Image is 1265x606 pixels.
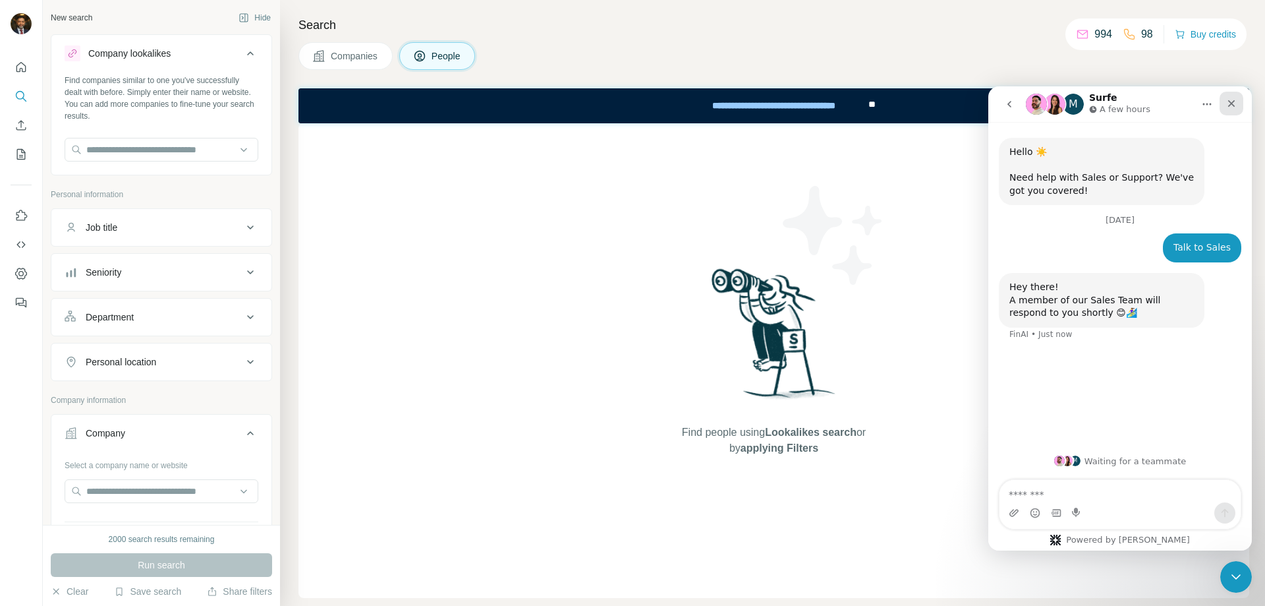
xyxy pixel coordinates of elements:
div: Company lookalikes [88,47,171,60]
button: Dashboard [11,262,32,286]
div: Find companies similar to one you've successfully dealt with before. Simply enter their name or w... [65,75,258,122]
div: Seniority [86,266,121,279]
button: Quick start [11,55,32,79]
button: Search [11,84,32,108]
button: Feedback [11,291,32,315]
button: Seniority [51,257,271,288]
button: Clear [51,585,88,598]
button: Hide [229,8,280,28]
p: 994 [1094,26,1112,42]
div: 2000 search results remaining [109,533,215,545]
button: Job title [51,212,271,243]
p: Company information [51,394,272,406]
iframe: Intercom live chat [1220,561,1252,593]
button: Enrich CSV [11,113,32,137]
button: Share filters [207,585,272,598]
span: Lookalikes search [765,427,857,438]
h4: Search [298,16,1249,34]
div: Personal location [86,355,156,369]
div: Company [86,427,125,440]
img: Avatar [11,13,32,34]
button: Company [51,417,271,454]
div: Select a company name or website [65,454,258,471]
button: Use Surfe on LinkedIn [11,204,32,227]
span: applying Filters [741,442,818,454]
button: Buy credits [1175,25,1236,44]
img: Surfe Illustration - Woman searching with binoculars [706,265,843,412]
div: Job title [86,221,117,234]
p: 98 [1141,26,1153,42]
button: Department [51,301,271,333]
span: Companies [331,49,379,63]
span: Find people using or by [668,425,879,456]
div: Department [86,311,134,324]
button: Use Surfe API [11,233,32,257]
button: Company lookalikes [51,38,271,75]
button: Save search [114,585,181,598]
button: My lists [11,142,32,166]
p: Personal information [51,189,272,200]
iframe: To enrich screen reader interactions, please activate Accessibility in Grammarly extension settings [988,86,1252,551]
button: Personal location [51,346,271,378]
span: People [432,49,462,63]
div: New search [51,12,92,24]
iframe: Banner [298,88,1249,123]
img: Surfe Illustration - Stars [774,176,893,295]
